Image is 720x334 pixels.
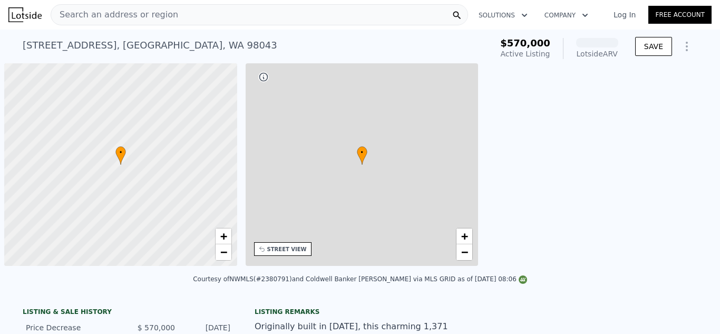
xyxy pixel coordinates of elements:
span: $ 570,000 [138,323,175,332]
img: Lotside [8,7,42,22]
div: Price Decrease [26,322,120,333]
span: $570,000 [500,37,550,49]
img: NWMLS Logo [519,275,527,284]
span: − [220,245,227,259]
div: [STREET_ADDRESS] , [GEOGRAPHIC_DATA] , WA 98043 [23,38,277,53]
span: Search an address or region [51,8,178,21]
div: Listing remarks [255,308,465,316]
a: Zoom out [456,244,472,260]
div: Lotside ARV [576,49,618,59]
button: Solutions [470,6,536,25]
span: + [220,230,227,243]
div: LISTING & SALE HISTORY [23,308,233,318]
button: Company [536,6,597,25]
button: Show Options [676,36,697,57]
a: Zoom out [216,244,231,260]
span: + [461,230,468,243]
a: Log In [601,9,648,20]
a: Free Account [648,6,712,24]
span: • [115,148,126,157]
div: [DATE] [183,322,230,333]
a: Zoom in [216,228,231,244]
div: Courtesy of NWMLS (#2380791) and Coldwell Banker [PERSON_NAME] via MLS GRID as of [DATE] 08:06 [193,275,527,283]
span: • [357,148,367,157]
button: SAVE [635,37,672,56]
a: Zoom in [456,228,472,244]
span: − [461,245,468,259]
div: STREET VIEW [267,245,307,253]
span: Active Listing [501,50,550,58]
div: • [115,146,126,165]
div: • [357,146,367,165]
